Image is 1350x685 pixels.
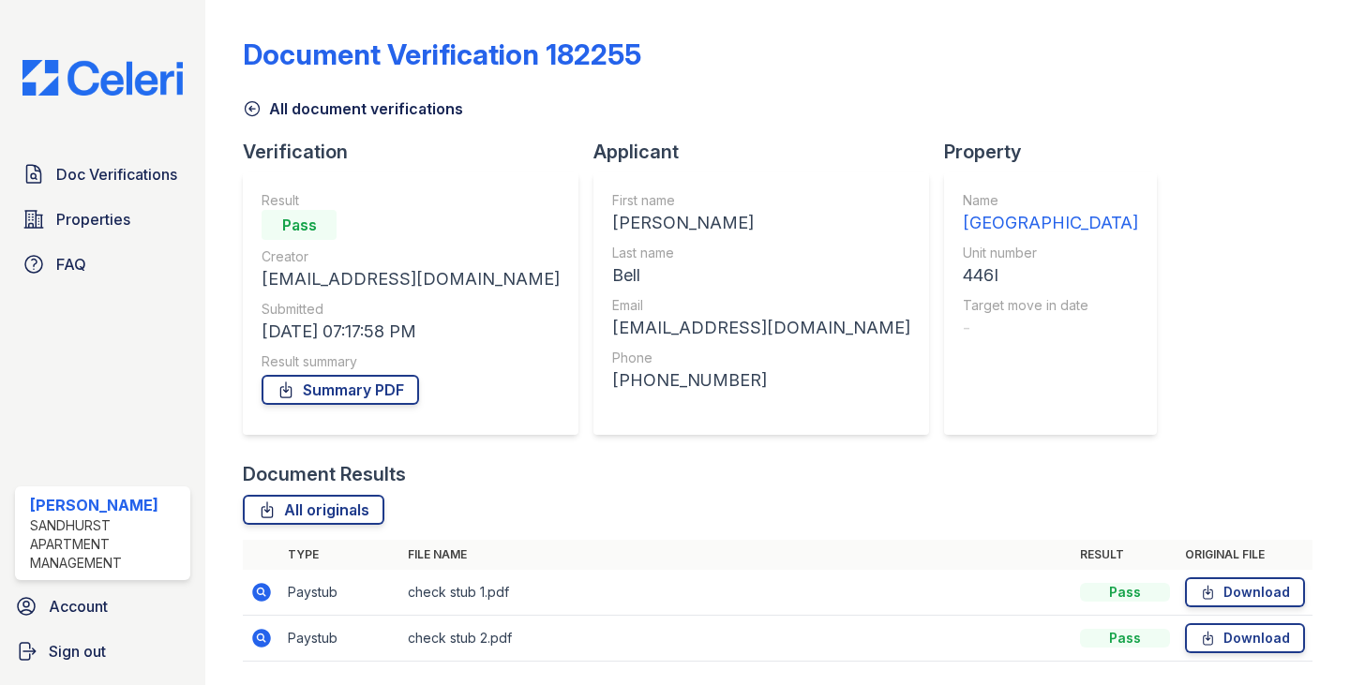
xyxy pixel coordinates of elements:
[262,300,560,319] div: Submitted
[243,37,641,71] div: Document Verification 182255
[15,246,190,283] a: FAQ
[1177,540,1312,570] th: Original file
[30,516,183,573] div: Sandhurst Apartment Management
[262,266,560,292] div: [EMAIL_ADDRESS][DOMAIN_NAME]
[963,191,1138,210] div: Name
[612,210,910,236] div: [PERSON_NAME]
[612,367,910,394] div: [PHONE_NUMBER]
[262,247,560,266] div: Creator
[1072,540,1177,570] th: Result
[612,296,910,315] div: Email
[963,210,1138,236] div: [GEOGRAPHIC_DATA]
[280,570,400,616] td: Paystub
[262,319,560,345] div: [DATE] 07:17:58 PM
[963,244,1138,262] div: Unit number
[612,315,910,341] div: [EMAIL_ADDRESS][DOMAIN_NAME]
[262,352,560,371] div: Result summary
[243,97,463,120] a: All document verifications
[280,540,400,570] th: Type
[944,139,1172,165] div: Property
[7,588,198,625] a: Account
[7,633,198,670] a: Sign out
[1185,577,1305,607] a: Download
[963,262,1138,289] div: 446I
[593,139,944,165] div: Applicant
[612,349,910,367] div: Phone
[243,495,384,525] a: All originals
[400,540,1072,570] th: File name
[963,296,1138,315] div: Target move in date
[262,210,337,240] div: Pass
[963,315,1138,341] div: -
[1185,623,1305,653] a: Download
[612,244,910,262] div: Last name
[262,191,560,210] div: Result
[56,163,177,186] span: Doc Verifications
[30,494,183,516] div: [PERSON_NAME]
[49,595,108,618] span: Account
[7,60,198,96] img: CE_Logo_Blue-a8612792a0a2168367f1c8372b55b34899dd931a85d93a1a3d3e32e68fde9ad4.png
[612,191,910,210] div: First name
[15,156,190,193] a: Doc Verifications
[243,461,406,487] div: Document Results
[49,640,106,663] span: Sign out
[400,616,1072,662] td: check stub 2.pdf
[262,375,419,405] a: Summary PDF
[400,570,1072,616] td: check stub 1.pdf
[280,616,400,662] td: Paystub
[963,191,1138,236] a: Name [GEOGRAPHIC_DATA]
[1080,583,1170,602] div: Pass
[56,208,130,231] span: Properties
[15,201,190,238] a: Properties
[56,253,86,275] span: FAQ
[1080,629,1170,648] div: Pass
[612,262,910,289] div: Bell
[243,139,593,165] div: Verification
